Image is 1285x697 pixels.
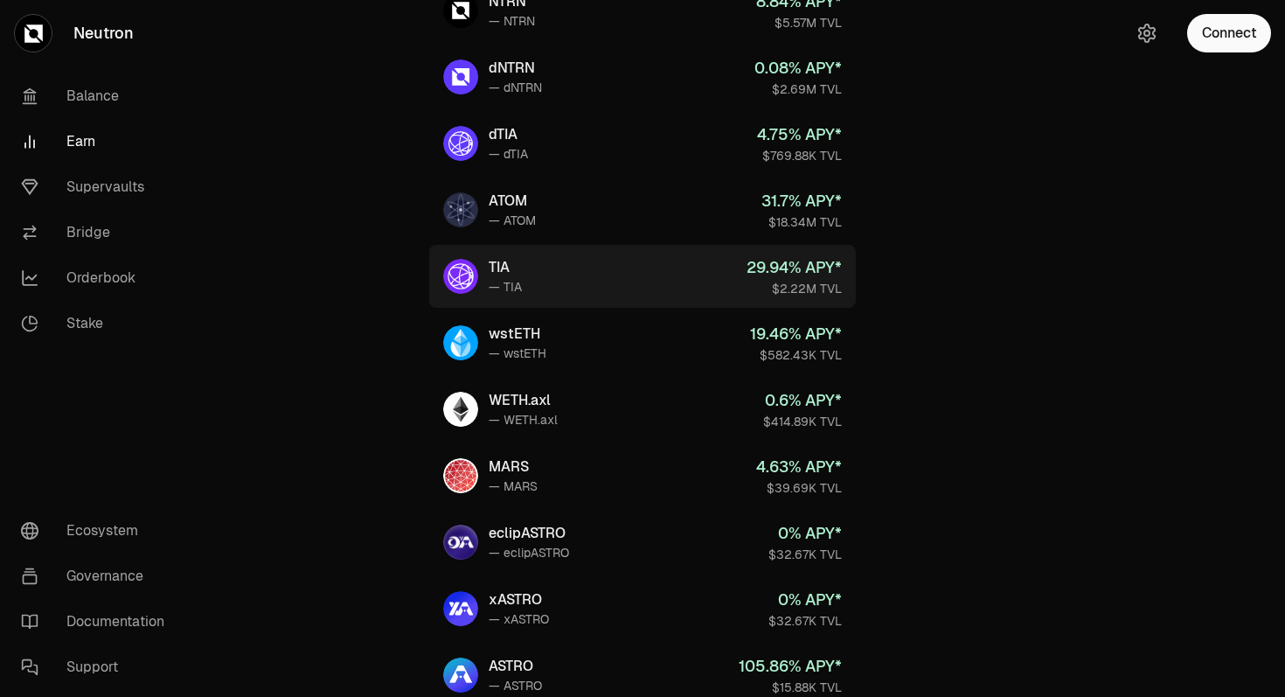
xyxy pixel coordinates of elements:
[756,479,842,497] div: $39.69K TVL
[443,392,478,427] img: WETH.axl
[489,278,522,296] div: — TIA
[7,255,189,301] a: Orderbook
[756,455,842,479] div: 4.63 % APY*
[489,411,558,429] div: — WETH.axl
[7,119,189,164] a: Earn
[489,345,546,362] div: — wstETH
[750,346,842,364] div: $582.43K TVL
[763,413,842,430] div: $414.89K TVL
[489,124,528,145] div: dTIA
[489,544,569,561] div: — eclipASTRO
[489,677,542,694] div: — ASTRO
[7,73,189,119] a: Balance
[489,656,542,677] div: ASTRO
[754,56,842,80] div: 0.08 % APY*
[1187,14,1271,52] button: Connect
[489,58,542,79] div: dNTRN
[489,610,549,628] div: — xASTRO
[489,523,569,544] div: eclipASTRO
[489,390,558,411] div: WETH.axl
[7,210,189,255] a: Bridge
[768,612,842,630] div: $32.67K TVL
[489,589,549,610] div: xASTRO
[747,280,842,297] div: $2.22M TVL
[739,679,842,696] div: $15.88K TVL
[429,311,856,374] a: wstETHwstETH— wstETH19.46% APY*$582.43K TVL
[489,457,538,477] div: MARS
[489,257,522,278] div: TIA
[489,191,536,212] div: ATOM
[750,322,842,346] div: 19.46 % APY*
[747,255,842,280] div: 29.94 % APY*
[757,147,842,164] div: $769.88K TVL
[489,477,538,495] div: — MARS
[739,654,842,679] div: 105.86 % APY*
[443,458,478,493] img: MARS
[429,112,856,175] a: dTIAdTIA— dTIA4.75% APY*$769.88K TVL
[761,213,842,231] div: $18.34M TVL
[754,80,842,98] div: $2.69M TVL
[443,325,478,360] img: wstETH
[768,546,842,563] div: $32.67K TVL
[489,212,536,229] div: — ATOM
[7,645,189,690] a: Support
[443,59,478,94] img: dNTRN
[489,145,528,163] div: — dTIA
[7,508,189,554] a: Ecosystem
[443,525,478,560] img: eclipASTRO
[489,79,542,96] div: — dNTRN
[7,599,189,645] a: Documentation
[761,189,842,213] div: 31.7 % APY*
[7,164,189,210] a: Supervaults
[429,245,856,308] a: TIATIA— TIA29.94% APY*$2.22M TVL
[756,14,842,31] div: $5.57M TVL
[768,588,842,612] div: 0 % APY*
[7,554,189,599] a: Governance
[7,301,189,346] a: Stake
[763,388,842,413] div: 0.6 % APY*
[429,178,856,241] a: ATOMATOM— ATOM31.7% APY*$18.34M TVL
[429,511,856,574] a: eclipASTROeclipASTRO— eclipASTRO0% APY*$32.67K TVL
[443,658,478,693] img: ASTRO
[443,126,478,161] img: dTIA
[429,45,856,108] a: dNTRNdNTRN— dNTRN0.08% APY*$2.69M TVL
[429,378,856,441] a: WETH.axlWETH.axl— WETH.axl0.6% APY*$414.89K TVL
[443,192,478,227] img: ATOM
[443,259,478,294] img: TIA
[768,521,842,546] div: 0 % APY*
[489,12,535,30] div: — NTRN
[429,444,856,507] a: MARSMARS— MARS4.63% APY*$39.69K TVL
[443,591,478,626] img: xASTRO
[429,577,856,640] a: xASTROxASTRO— xASTRO0% APY*$32.67K TVL
[489,324,546,345] div: wstETH
[757,122,842,147] div: 4.75 % APY*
